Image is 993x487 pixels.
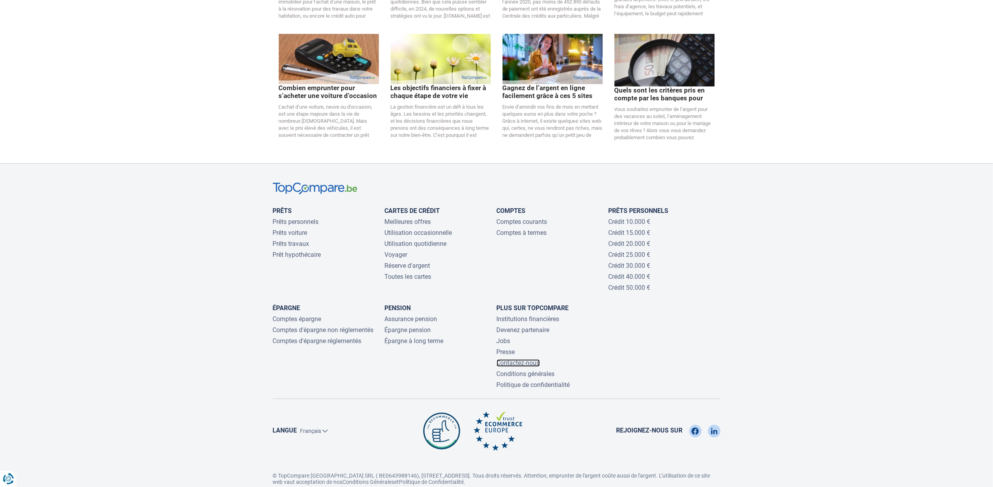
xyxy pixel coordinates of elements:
[691,425,699,437] img: Facebook TopCompare
[609,207,669,214] a: Prêts personnels
[385,337,444,345] a: Épargne à long terme
[497,304,569,312] a: Plus sur TopCompare
[503,55,603,139] a: Gagnez de l’argent en ligne facilement grâce à ces 5 sites internetEnvie d’arrondir vos fins de m...
[614,106,715,141] p: Vous souhaitez emprunter de l’argent pour des vacances au soleil, l’aménagement intérieur de votr...
[273,326,374,334] a: Comptes d'épargne non réglementés
[391,84,491,100] p: Les objectifs financiers à fixer à chaque étape de votre vie
[385,218,431,225] a: Meilleures offres
[609,262,651,269] a: Crédit 30.000 €
[609,251,651,258] a: Crédit 25.000 €
[497,326,550,334] a: Devenez partenaire
[614,34,715,86] img: Quels sont les critères pris en compte par les banques pour calculer votre crédit ?
[711,425,717,437] img: LinkedIn TopCompare
[503,34,603,84] img: Gagnez de l’argent en ligne facilement grâce à ces 5 sites internet
[609,240,651,247] a: Crédit 20.000 €
[497,229,547,236] a: Comptes à termes
[279,55,379,139] a: Combien emprunter pour s’acheter une voiture d’occasion ?L’achat d’une voiture, neuve ou d’occasi...
[391,55,491,139] a: Les objectifs financiers à fixer à chaque étape de votre vieLa gestion financière est un défi à t...
[273,207,292,214] a: Prêts
[614,56,715,141] a: Quels sont les critères pris en compte par les banques pour calculer votre crédit ?Vous souhaitez...
[279,84,379,100] p: Combien emprunter pour s’acheter une voiture d’occasion ?
[273,218,319,225] a: Prêts personnels
[385,315,437,323] a: Assurance pension
[343,479,395,485] a: Conditions Générales
[614,86,715,102] p: Quels sont les critères pris en compte par les banques pour calculer votre crédit ?
[385,207,440,214] a: Cartes de Crédit
[273,240,309,247] a: Prêts travaux
[273,182,357,194] img: TopCompare
[609,284,651,291] a: Crédit 50.000 €
[385,240,447,247] a: Utilisation quotidienne
[503,84,603,100] p: Gagnez de l’argent en ligne facilement grâce à ces 5 sites internet
[497,381,570,389] a: Politique de confidentialité
[609,229,651,236] a: Crédit 15.000 €
[279,104,379,139] p: L’achat d’une voiture, neuve ou d’occasion, est une étape majeure dans la vie de nombreux [DEMOGR...
[385,273,432,280] a: Toutes les cartes
[273,426,297,435] label: Langue
[497,359,540,367] a: Contactez-nous
[385,304,411,312] a: Pension
[474,411,522,451] img: Ecommerce Europe TopCompare
[609,273,651,280] a: Crédit 40.000 €
[273,304,300,312] a: Épargne
[497,218,547,225] a: Comptes courants
[497,207,526,214] a: Comptes
[385,326,431,334] a: Épargne pension
[385,251,408,258] a: Voyager
[497,315,560,323] a: Institutions financières
[385,262,430,269] a: Réserve d'argent
[497,370,555,378] a: Conditions générales
[616,426,683,435] span: Rejoignez-nous sur
[497,337,510,345] a: Jobs
[279,34,379,84] img: Combien emprunter pour s’acheter une voiture d’occasion ?
[391,34,491,84] img: Les objectifs financiers à fixer à chaque étape de votre vie
[391,104,491,139] p: La gestion financière est un défi à tous les âges. Les besoins et les priorités changent, et les ...
[399,479,464,485] a: Politique de Confidentialité
[503,104,603,139] p: Envie d’arrondir vos fins de mois en mettant quelques euros en plus dans votre poche ? Grâce à in...
[273,315,322,323] a: Comptes épargne
[497,348,515,356] a: Presse
[273,251,321,258] a: Prêt hypothécaire
[273,337,362,345] a: Comptes d'épargne réglementés
[609,218,651,225] a: Crédit 10.000 €
[385,229,452,236] a: Utilisation occasionnelle
[273,466,721,485] p: © TopCompare [GEOGRAPHIC_DATA] SRL ( BE0643988146), [STREET_ADDRESS]. Tous droits réservés. Atten...
[422,411,462,451] img: Be commerce TopCompare
[273,229,307,236] a: Prêts voiture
